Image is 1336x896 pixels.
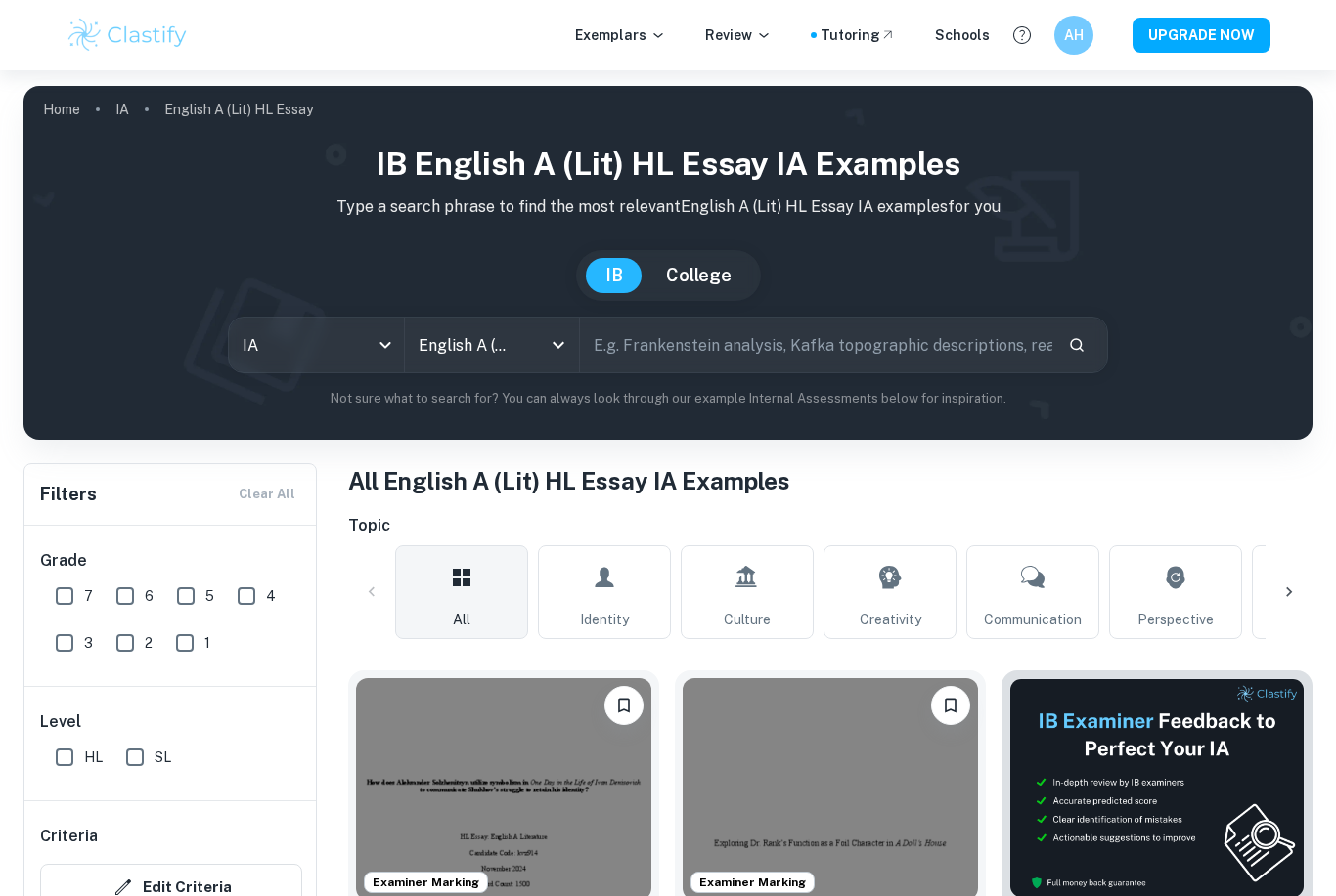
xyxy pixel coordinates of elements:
button: Search [1060,328,1093,362]
img: profile cover [23,86,1313,440]
span: SL [155,747,171,768]
h6: Level [40,710,302,734]
button: College [646,258,751,293]
span: 7 [84,585,93,607]
h1: All English A (Lit) HL Essay IA Examples [348,463,1313,498]
span: Examiner Marking [365,874,487,891]
h6: Grade [40,549,302,573]
div: IA [229,318,404,372]
span: 6 [145,585,154,607]
button: Bookmark [604,686,644,725]
button: Bookmark [931,686,970,725]
span: 2 [145,632,153,654]
span: 1 [204,632,210,654]
h6: Topic [348,514,1313,537]
button: Open [545,331,572,359]
h6: AH [1063,24,1086,46]
p: Type a search phrase to find the most relevant English A (Lit) HL Essay IA examples for you [39,195,1297,219]
span: Examiner Marking [691,874,814,891]
p: Not sure what to search for? You can always look through our example Internal Assessments below f... [39,389,1297,408]
span: 3 [84,632,93,654]
span: Creativity [860,609,921,630]
a: Home [43,96,80,123]
button: UPGRADE NOW [1133,18,1270,53]
h1: IB English A (Lit) HL Essay IA examples [39,141,1297,188]
span: Identity [580,609,629,630]
input: E.g. Frankenstein analysis, Kafka topographic descriptions, reader's perception... [580,318,1052,372]
button: Help and Feedback [1005,19,1039,52]
h6: Filters [40,481,97,508]
a: Schools [935,24,990,46]
p: Exemplars [575,24,666,46]
a: IA [115,96,129,123]
button: AH [1054,16,1093,55]
a: Tutoring [821,24,896,46]
span: Communication [984,609,1082,630]
button: IB [586,258,643,293]
span: 4 [266,585,276,607]
span: HL [84,747,103,768]
span: Culture [724,609,771,630]
p: Review [705,24,772,46]
h6: Criteria [40,825,98,848]
span: Perspective [1137,609,1214,630]
span: All [453,609,470,630]
span: 5 [205,585,214,607]
img: Clastify logo [66,16,190,55]
p: English A (Lit) HL Essay [164,99,313,120]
